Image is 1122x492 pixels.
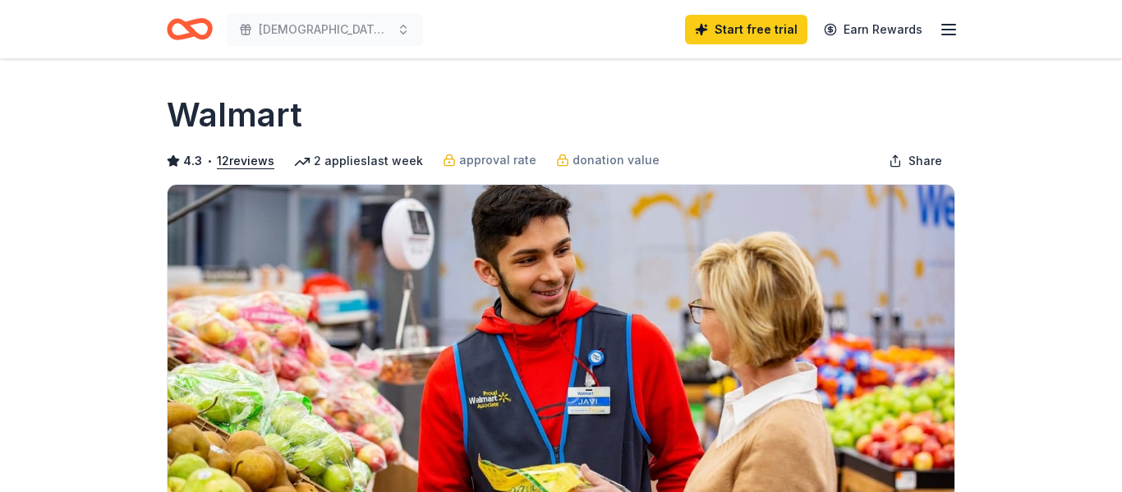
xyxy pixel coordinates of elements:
[207,154,213,168] span: •
[226,13,423,46] button: [DEMOGRAPHIC_DATA] and Jeans
[572,150,660,170] span: donation value
[167,92,302,138] h1: Walmart
[443,150,536,170] a: approval rate
[217,151,274,171] button: 12reviews
[183,151,202,171] span: 4.3
[259,20,390,39] span: [DEMOGRAPHIC_DATA] and Jeans
[294,151,423,171] div: 2 applies last week
[459,150,536,170] span: approval rate
[876,145,955,177] button: Share
[814,15,932,44] a: Earn Rewards
[908,151,942,171] span: Share
[167,10,213,48] a: Home
[556,150,660,170] a: donation value
[685,15,807,44] a: Start free trial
